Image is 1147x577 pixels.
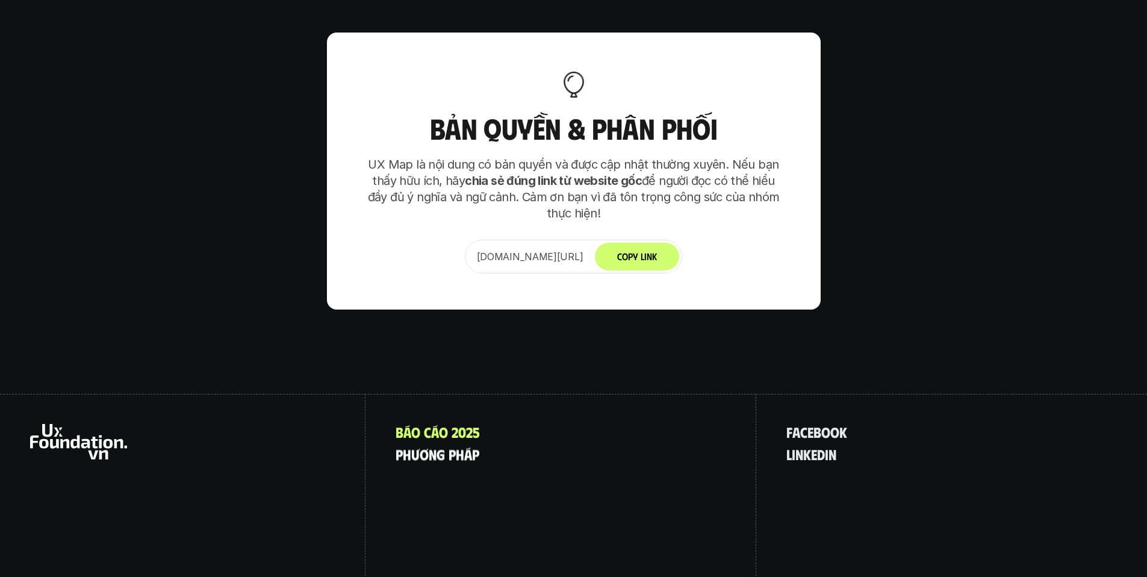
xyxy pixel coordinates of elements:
[396,446,479,462] a: phươngpháp
[800,424,807,440] span: c
[817,446,825,462] span: d
[424,424,431,440] span: c
[792,424,800,440] span: a
[439,424,448,440] span: o
[466,424,473,440] span: 2
[403,424,411,440] span: á
[786,424,792,440] span: f
[786,446,836,462] a: linkedin
[811,446,817,462] span: e
[452,424,458,440] span: 2
[595,243,679,270] button: Copy Link
[786,424,847,440] a: facebook
[825,446,828,462] span: i
[403,430,411,446] span: h
[473,424,480,440] span: 5
[396,424,403,440] span: B
[431,424,439,440] span: á
[477,249,583,264] p: [DOMAIN_NAME][URL]
[429,430,437,446] span: n
[465,173,642,188] strong: chia sẻ đúng link từ website gốc
[807,424,813,440] span: e
[363,113,785,145] h3: Bản quyền & Phân phối
[456,430,464,446] span: h
[363,157,785,222] p: UX Map là nội dung có bản quyền và được cập nhật thường xuyên. Nếu bạn thấy hữu ích, hãy để người...
[792,446,795,462] span: i
[813,424,821,440] span: b
[458,424,466,440] span: 0
[420,430,429,446] span: ơ
[437,430,445,446] span: g
[795,446,803,462] span: n
[839,424,847,440] span: k
[821,424,830,440] span: o
[411,430,420,446] span: ư
[396,424,480,440] a: Báocáo2025
[828,446,836,462] span: n
[830,424,839,440] span: o
[396,430,403,446] span: p
[464,430,472,446] span: á
[786,446,792,462] span: l
[803,446,811,462] span: k
[472,430,479,446] span: p
[411,424,420,440] span: o
[449,430,456,446] span: p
